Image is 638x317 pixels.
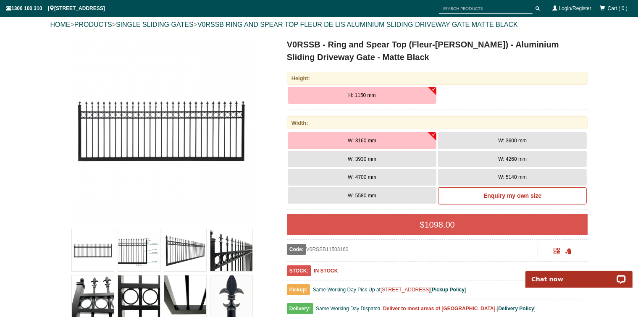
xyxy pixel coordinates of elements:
[565,248,572,254] span: Click to copy the URL
[210,229,252,271] img: V0RSSB - Ring and Spear Top (Fleur-de-lis) - Aluminium Sliding Driveway Gate - Matte Black
[287,244,538,255] div: V0RSSB11503160
[348,174,376,180] span: W: 4700 mm
[287,244,306,255] span: Code:
[432,287,465,293] a: Pickup Policy
[439,3,533,14] input: SEARCH PRODUCTS
[316,306,382,312] span: Same Working Day Dispatch.
[72,229,114,271] img: V0RSSB - Ring and Spear Top (Fleur-de-lis) - Aluminium Sliding Driveway Gate - Matte Black
[383,306,497,312] b: Deliver to most areas of [GEOGRAPHIC_DATA].
[425,220,455,229] span: 1098.00
[287,38,588,63] h1: V0RSSB - Ring and Spear Top (Fleur-[PERSON_NAME]) - Aluminium Sliding Driveway Gate - Matte Black
[74,21,112,28] a: PRODUCTS
[116,21,194,28] a: SINGLE SLIDING GATES
[608,5,627,11] span: Cart ( 0 )
[498,138,527,144] span: W: 3600 mm
[498,174,527,180] span: W: 5140 mm
[554,249,560,255] a: Click to enlarge and scan to share.
[70,38,255,223] img: V0RSSB - Ring and Spear Top (Fleur-de-lis) - Aluminium Sliding Driveway Gate - Matte Black - H: 1...
[348,138,376,144] span: W: 3160 mm
[164,229,206,271] img: V0RSSB - Ring and Spear Top (Fleur-de-lis) - Aluminium Sliding Driveway Gate - Matte Black
[498,306,534,312] a: Delivery Policy
[287,214,588,235] div: $
[288,132,436,149] button: W: 3160 mm
[287,284,310,295] span: Pickup:
[288,169,436,186] button: W: 4700 mm
[520,261,638,288] iframe: LiveChat chat widget
[197,21,518,28] a: V0RSSB RING AND SPEAR TOP FLEUR DE LIS ALUMINIUM SLIDING DRIVEWAY GATE MATTE BLACK
[438,151,587,168] button: W: 4260 mm
[381,287,431,293] a: [STREET_ADDRESS]
[348,193,376,199] span: W: 5580 mm
[348,92,375,98] span: H: 1150 mm
[288,151,436,168] button: W: 3930 mm
[118,229,160,271] img: V0RSSB - Ring and Spear Top (Fleur-de-lis) - Aluminium Sliding Driveway Gate - Matte Black
[559,5,591,11] a: Login/Register
[287,116,588,129] div: Width:
[348,156,376,162] span: W: 3930 mm
[438,169,587,186] button: W: 5140 mm
[287,303,313,314] span: Delivery:
[50,21,71,28] a: HOME
[313,287,466,293] span: Same Working Day Pick Up at [ ]
[288,87,436,104] button: H: 1150 mm
[51,38,273,223] a: V0RSSB - Ring and Spear Top (Fleur-de-lis) - Aluminium Sliding Driveway Gate - Matte Black - H: 1...
[50,11,588,38] div: > > >
[288,187,436,204] button: W: 5580 mm
[287,265,311,276] span: STOCK:
[438,132,587,149] button: W: 3600 mm
[287,72,588,85] div: Height:
[6,5,105,11] span: 1300 100 310 | [STREET_ADDRESS]
[498,156,527,162] span: W: 4260 mm
[483,192,541,199] b: Enquiry my own size
[314,268,338,274] b: IN STOCK
[438,187,587,205] a: Enquiry my own size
